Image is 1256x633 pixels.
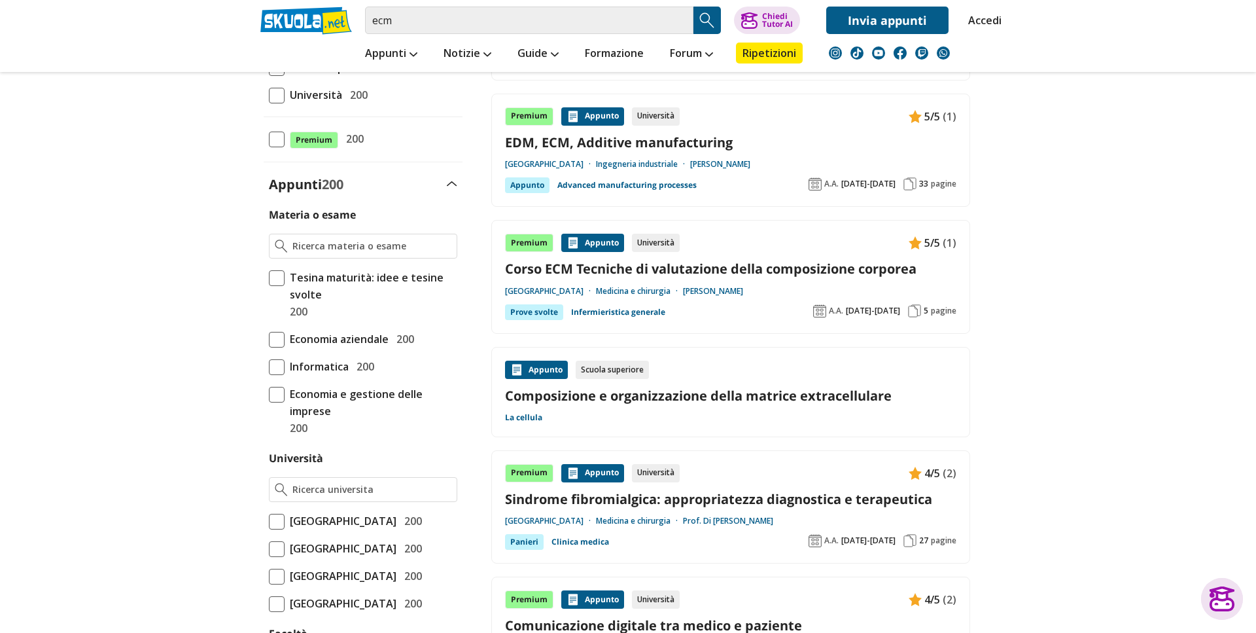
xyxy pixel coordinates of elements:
[943,234,956,251] span: (1)
[903,177,916,190] img: Pagine
[809,534,822,547] img: Anno accademico
[505,234,553,252] div: Premium
[667,43,716,66] a: Forum
[505,534,544,550] div: Panieri
[290,132,338,149] span: Premium
[571,304,665,320] a: Infermieristica generale
[632,107,680,126] div: Università
[505,516,596,526] a: [GEOGRAPHIC_DATA]
[269,208,356,222] label: Materia o esame
[269,175,343,193] label: Appunti
[292,240,451,253] input: Ricerca materia o esame
[596,159,690,170] a: Ingegneria industriale
[690,159,750,170] a: [PERSON_NAME]
[762,12,793,28] div: Chiedi Tutor AI
[736,43,803,63] a: Ripetizioni
[399,568,422,585] span: 200
[596,516,683,526] a: Medicina e chirurgia
[505,286,596,297] a: [GEOGRAPHIC_DATA]
[292,483,451,496] input: Ricerca universita
[924,108,940,125] span: 5/5
[841,179,896,189] span: [DATE]-[DATE]
[576,361,649,379] div: Scuola superiore
[505,260,956,278] a: Corso ECM Tecniche di valutazione della composizione corporea
[909,236,922,249] img: Appunti contenuto
[399,513,422,530] span: 200
[505,304,563,320] div: Prove svolte
[561,464,624,482] div: Appunto
[345,86,368,103] span: 200
[505,590,553,609] div: Premium
[908,304,921,317] img: Pagine
[285,269,457,303] span: Tesina maturità: idee e tesine svolte
[505,159,596,170] a: [GEOGRAPHIC_DATA]
[824,179,839,189] span: A.A.
[399,540,422,557] span: 200
[551,534,609,550] a: Clinica medica
[505,387,956,405] a: Composizione e organizzazione della matrice extracellulare
[567,467,580,480] img: Appunti contenuto
[829,46,842,60] img: instagram
[399,595,422,612] span: 200
[582,43,647,66] a: Formazione
[903,534,916,547] img: Pagine
[894,46,907,60] img: facebook
[937,46,950,60] img: WhatsApp
[909,467,922,480] img: Appunti contenuto
[285,420,307,437] span: 200
[931,535,956,546] span: pagine
[561,107,624,126] div: Appunto
[872,46,885,60] img: youtube
[567,110,580,123] img: Appunti contenuto
[734,7,800,34] button: ChiediTutor AI
[285,595,396,612] span: [GEOGRAPHIC_DATA]
[285,331,389,348] span: Economia aziendale
[505,177,549,193] div: Appunto
[505,490,956,508] a: Sindrome fibromialgica: appropriatezza diagnostica e terapeutica
[561,590,624,609] div: Appunto
[924,234,940,251] span: 5/5
[341,130,364,147] span: 200
[924,306,928,316] span: 5
[632,464,680,482] div: Università
[697,10,717,30] img: Cerca appunti, riassunti o versioni
[285,303,307,320] span: 200
[968,7,996,34] a: Accedi
[909,110,922,123] img: Appunti contenuto
[505,107,553,126] div: Premium
[943,108,956,125] span: (1)
[567,236,580,249] img: Appunti contenuto
[285,568,396,585] span: [GEOGRAPHIC_DATA]
[351,358,374,375] span: 200
[275,483,287,496] img: Ricerca universita
[285,386,457,420] span: Economia e gestione delle imprese
[505,464,553,482] div: Premium
[391,331,414,348] span: 200
[275,240,287,253] img: Ricerca materia o esame
[683,516,773,526] a: Prof. Di [PERSON_NAME]
[567,593,580,606] img: Appunti contenuto
[841,535,896,546] span: [DATE]-[DATE]
[829,306,843,316] span: A.A.
[285,540,396,557] span: [GEOGRAPHIC_DATA]
[943,591,956,608] span: (2)
[285,513,396,530] span: [GEOGRAPHIC_DATA]
[919,535,928,546] span: 27
[683,286,743,297] a: [PERSON_NAME]
[514,43,562,66] a: Guide
[505,361,568,379] div: Appunto
[632,590,680,609] div: Università
[943,465,956,482] span: (2)
[824,535,839,546] span: A.A.
[596,286,683,297] a: Medicina e chirurgia
[365,7,693,34] input: Cerca appunti, riassunti o versioni
[447,181,457,187] img: Apri e chiudi sezione
[924,591,940,608] span: 4/5
[510,363,523,376] img: Appunti contenuto
[505,412,542,423] a: La cellula
[846,306,900,316] span: [DATE]-[DATE]
[931,306,956,316] span: pagine
[632,234,680,252] div: Università
[362,43,421,66] a: Appunti
[826,7,949,34] a: Invia appunti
